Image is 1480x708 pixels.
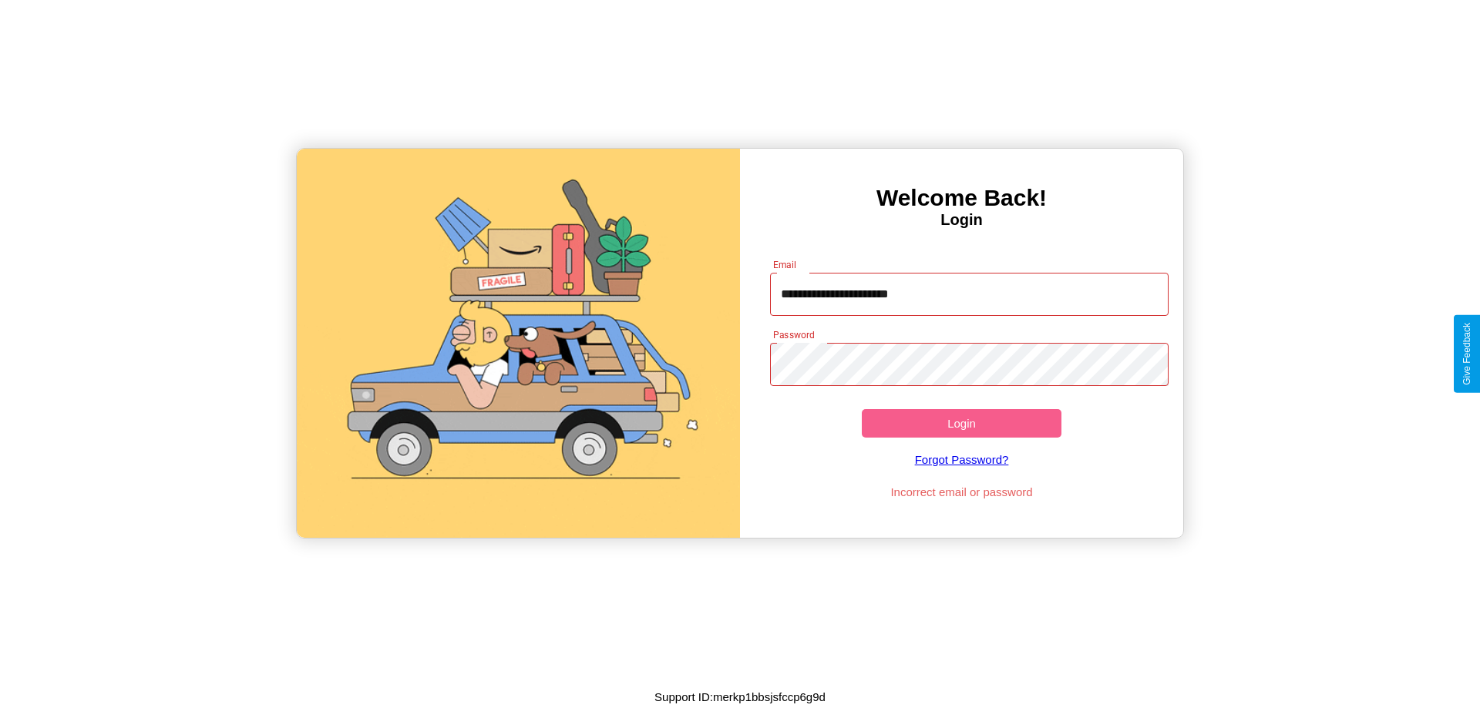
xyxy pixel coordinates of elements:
p: Incorrect email or password [762,482,1162,502]
p: Support ID: merkp1bbsjsfccp6g9d [654,686,826,707]
img: gif [297,149,740,538]
button: Login [862,409,1061,438]
label: Email [773,258,797,271]
h4: Login [740,211,1183,229]
a: Forgot Password? [762,438,1162,482]
label: Password [773,328,814,341]
h3: Welcome Back! [740,185,1183,211]
div: Give Feedback [1461,323,1472,385]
